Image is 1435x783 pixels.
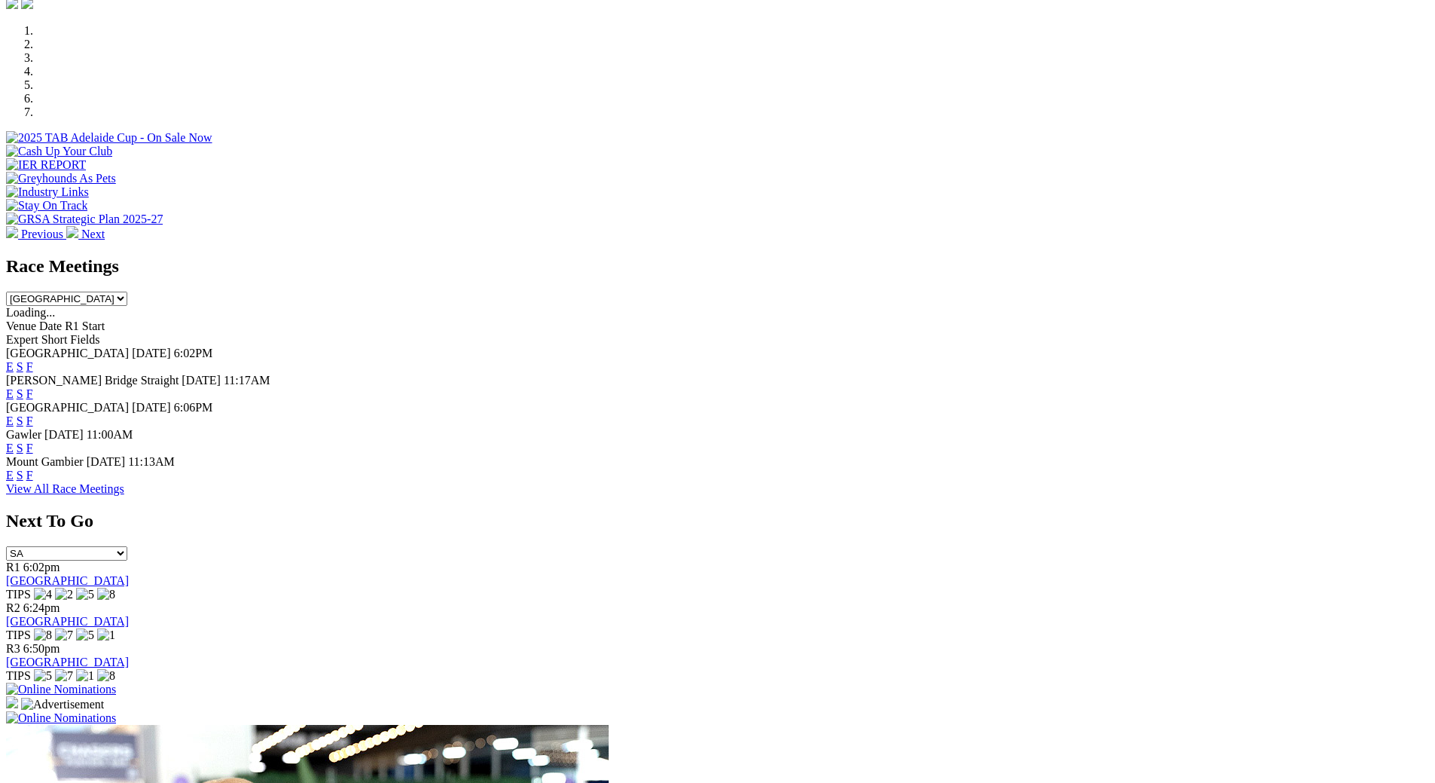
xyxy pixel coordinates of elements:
[34,669,52,683] img: 5
[6,482,124,495] a: View All Race Meetings
[26,414,33,427] a: F
[23,642,60,655] span: 6:50pm
[6,360,14,373] a: E
[174,401,213,414] span: 6:06PM
[6,199,87,213] img: Stay On Track
[6,347,129,359] span: [GEOGRAPHIC_DATA]
[87,428,133,441] span: 11:00AM
[39,320,62,332] span: Date
[41,333,68,346] span: Short
[44,428,84,441] span: [DATE]
[174,347,213,359] span: 6:02PM
[6,374,179,387] span: [PERSON_NAME] Bridge Straight
[17,387,23,400] a: S
[26,360,33,373] a: F
[34,588,52,601] img: 4
[97,588,115,601] img: 8
[6,455,84,468] span: Mount Gambier
[21,698,104,711] img: Advertisement
[17,442,23,454] a: S
[76,588,94,601] img: 5
[76,669,94,683] img: 1
[132,347,171,359] span: [DATE]
[128,455,175,468] span: 11:13AM
[6,145,112,158] img: Cash Up Your Club
[6,601,20,614] span: R2
[55,629,73,642] img: 7
[6,711,116,725] img: Online Nominations
[6,414,14,427] a: E
[97,629,115,642] img: 1
[6,306,55,319] span: Loading...
[6,256,1429,277] h2: Race Meetings
[6,442,14,454] a: E
[6,172,116,185] img: Greyhounds As Pets
[23,561,60,573] span: 6:02pm
[26,442,33,454] a: F
[6,228,66,240] a: Previous
[182,374,221,387] span: [DATE]
[6,511,1429,531] h2: Next To Go
[6,185,89,199] img: Industry Links
[70,333,99,346] span: Fields
[6,656,129,668] a: [GEOGRAPHIC_DATA]
[6,696,18,708] img: 15187_Greyhounds_GreysPlayCentral_Resize_SA_WebsiteBanner_300x115_2025.jpg
[17,414,23,427] a: S
[6,131,212,145] img: 2025 TAB Adelaide Cup - On Sale Now
[6,615,129,628] a: [GEOGRAPHIC_DATA]
[55,588,73,601] img: 2
[66,228,105,240] a: Next
[6,158,86,172] img: IER REPORT
[23,601,60,614] span: 6:24pm
[6,333,38,346] span: Expert
[6,588,31,601] span: TIPS
[21,228,63,240] span: Previous
[132,401,171,414] span: [DATE]
[87,455,126,468] span: [DATE]
[97,669,115,683] img: 8
[6,561,20,573] span: R1
[6,469,14,482] a: E
[81,228,105,240] span: Next
[66,226,78,238] img: chevron-right-pager-white.svg
[224,374,270,387] span: 11:17AM
[6,629,31,641] span: TIPS
[55,669,73,683] img: 7
[17,469,23,482] a: S
[65,320,105,332] span: R1 Start
[34,629,52,642] img: 8
[6,320,36,332] span: Venue
[6,387,14,400] a: E
[6,213,163,226] img: GRSA Strategic Plan 2025-27
[26,387,33,400] a: F
[17,360,23,373] a: S
[6,683,116,696] img: Online Nominations
[6,669,31,682] span: TIPS
[6,226,18,238] img: chevron-left-pager-white.svg
[6,401,129,414] span: [GEOGRAPHIC_DATA]
[26,469,33,482] a: F
[6,428,41,441] span: Gawler
[6,574,129,587] a: [GEOGRAPHIC_DATA]
[6,642,20,655] span: R3
[76,629,94,642] img: 5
